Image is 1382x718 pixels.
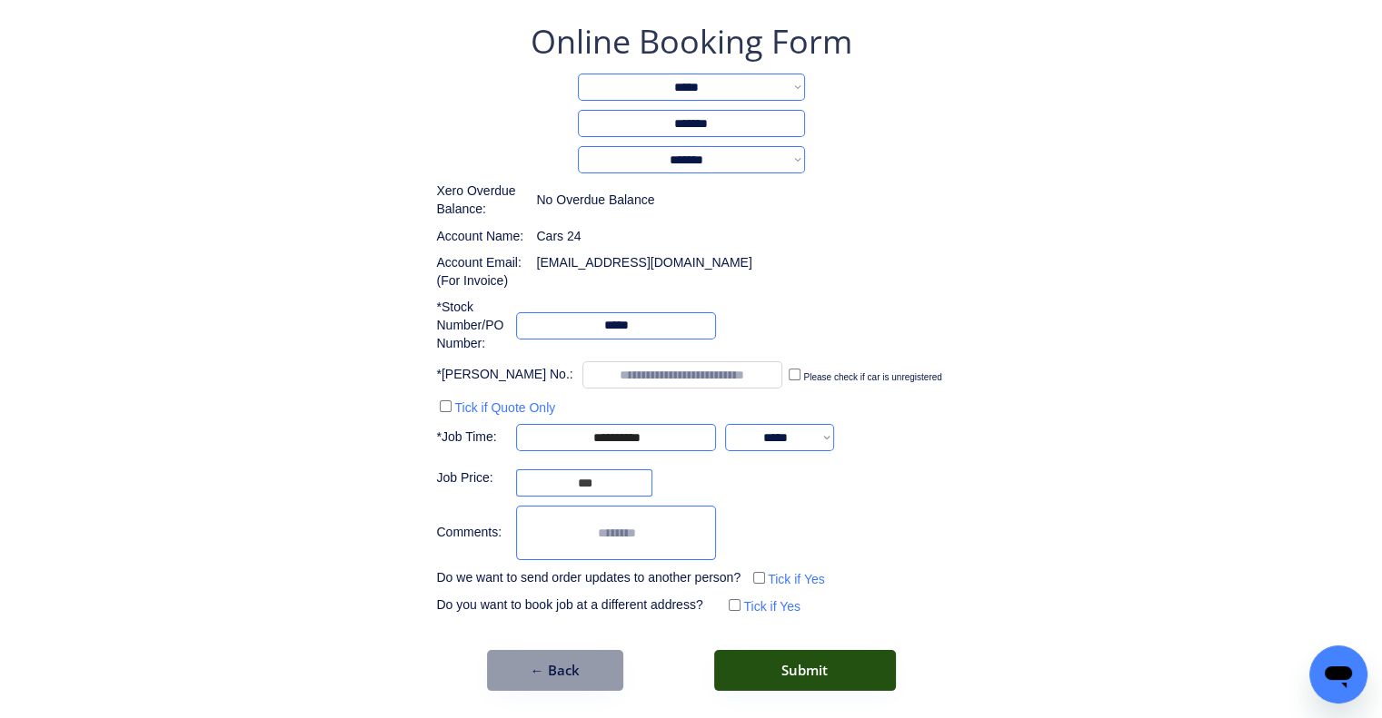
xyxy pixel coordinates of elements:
[436,254,527,290] div: Account Email: (For Invoice)
[454,400,555,415] label: Tick if Quote Only
[487,650,623,691] button: ← Back
[436,182,527,218] div: Xero Overdue Balance:
[536,254,751,272] div: [EMAIL_ADDRESS][DOMAIN_NAME]
[536,192,654,210] div: No Overdue Balance
[1309,645,1367,703] iframe: Button to launch messaging window
[436,299,507,352] div: *Stock Number/PO Number:
[714,650,896,691] button: Submit
[536,228,604,246] div: Cars 24
[436,596,716,615] div: Do you want to book job at a different address?
[436,569,741,587] div: Do we want to send order updates to another person?
[743,599,800,614] label: Tick if Yes
[436,524,507,542] div: Comments:
[531,19,852,64] div: Online Booking Form
[436,366,572,384] div: *[PERSON_NAME] No.:
[768,572,825,586] label: Tick if Yes
[436,428,507,447] div: *Job Time:
[436,228,527,246] div: Account Name:
[803,372,941,382] label: Please check if car is unregistered
[436,469,507,487] div: Job Price:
